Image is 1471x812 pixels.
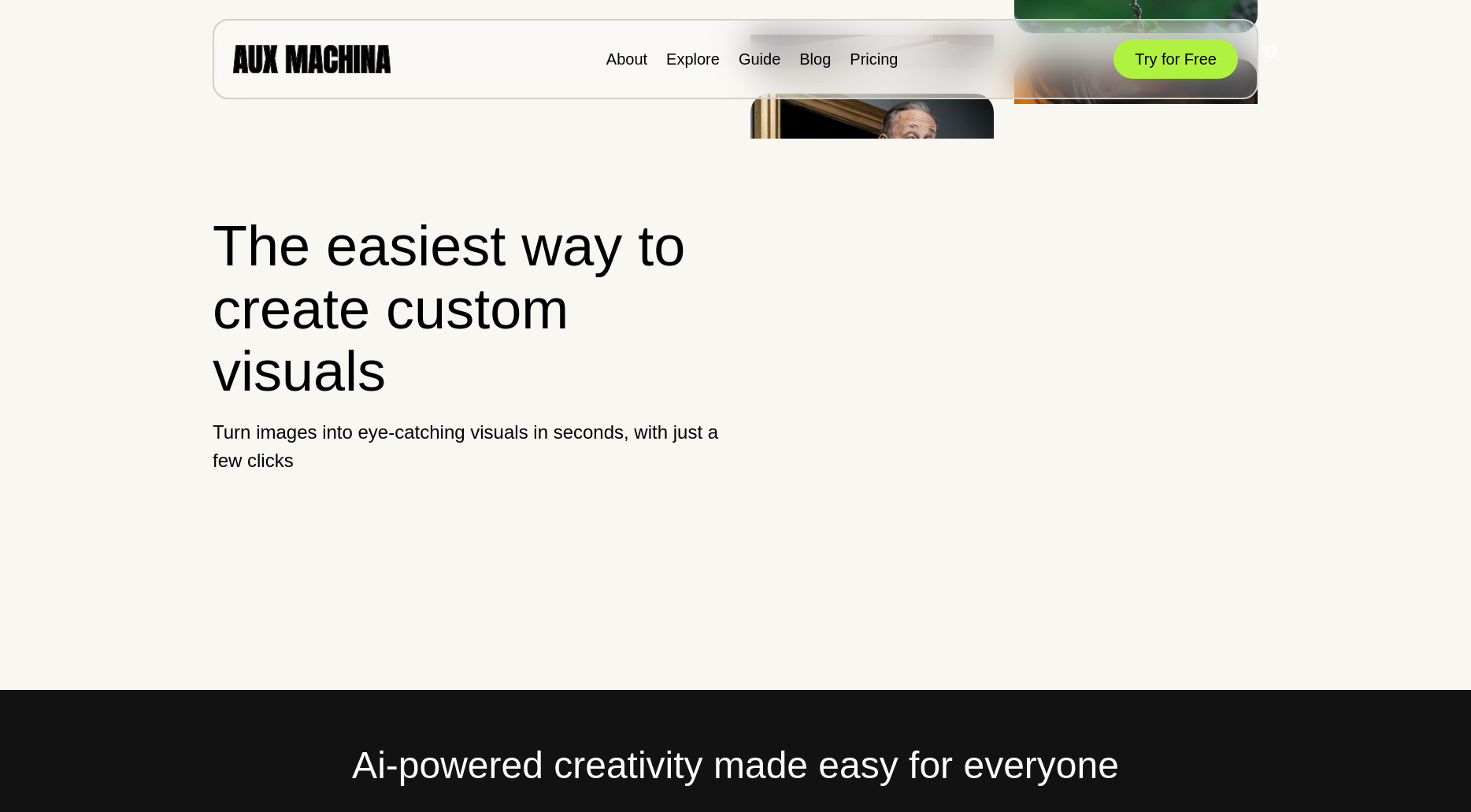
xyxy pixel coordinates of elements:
[606,50,647,68] a: About
[233,45,391,72] img: AUX MACHINA
[213,215,722,402] h1: The easiest way to create custom visuals
[666,50,720,68] a: Explore
[850,50,898,68] a: Pricing
[739,50,780,68] a: Guide
[213,737,1258,794] h2: Ai-powered creativity made easy for everyone
[799,50,831,68] a: Blog
[1113,39,1238,79] button: Try for Free
[213,418,722,475] p: Turn images into eye-catching visuals in seconds, with just a few clicks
